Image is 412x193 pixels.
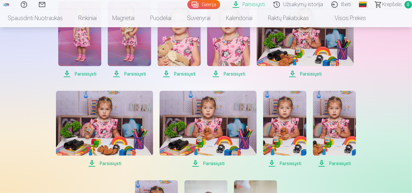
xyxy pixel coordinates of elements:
[56,160,153,167] span: Parsisiųsti
[158,1,201,78] a: Parsisiųsti
[58,1,101,78] a: Parsisiųsti
[263,91,306,167] a: Parsisiųsti
[257,1,354,78] a: Parsisiųsti
[108,70,151,78] span: Parsisiųsti
[257,70,354,78] span: Parsisiųsti
[142,9,179,27] a: Puodeliai
[108,1,151,78] a: Parsisiųsti
[160,160,257,167] span: Parsisiųsti
[207,70,250,78] span: Parsisiųsti
[71,9,105,27] a: Rinkiniai
[207,1,250,78] a: Parsisiųsti
[58,70,101,78] span: Parsisiųsti
[382,1,402,8] span: Krepšelis
[160,91,257,167] a: Parsisiųsti
[313,160,356,167] span: Parsisiųsti
[56,91,153,167] a: Parsisiųsti
[263,160,306,167] span: Parsisiųsti
[313,91,356,167] a: Parsisiųsti
[105,9,142,27] a: Magnetai
[3,3,10,6] img: /fa2
[317,9,374,27] a: Visos prekės
[218,9,260,27] a: Kalendoriai
[405,1,412,8] span: 0
[260,9,317,27] a: Raktų pakabukas
[179,9,218,27] a: Suvenyrai
[158,70,201,78] span: Parsisiųsti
